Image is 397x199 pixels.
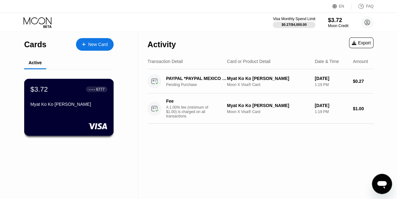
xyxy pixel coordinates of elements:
[328,17,348,24] div: $3.72
[148,69,373,94] div: PAYPAL *PAYPAL MEXICO CITY MXPending PurchaseMyat Ko Ko [PERSON_NAME]Moon X Visa® Card[DATE]1:19 ...
[29,60,42,65] div: Active
[328,24,348,28] div: Moon Credit
[166,76,228,81] div: PAYPAL *PAYPAL MEXICO CITY MX
[24,79,113,135] div: $3.72● ● ● ●6777Myat Ko Ko [PERSON_NAME]
[166,105,213,118] div: A 1.00% fee (minimum of $1.00) is charged on all transactions
[349,37,373,48] div: Export
[273,17,315,21] div: Visa Monthly Spend Limit
[282,23,307,26] div: $0.27 / $4,000.00
[89,88,95,90] div: ● ● ● ●
[227,76,310,81] div: Myat Ko Ko [PERSON_NAME]
[227,59,271,64] div: Card or Product Detail
[315,82,348,87] div: 1:19 PM
[166,99,210,104] div: Fee
[227,110,310,114] div: Moon X Visa® Card
[96,87,105,91] div: 6777
[30,102,107,107] div: Myat Ko Ko [PERSON_NAME]
[24,40,46,49] div: Cards
[351,3,373,9] div: FAQ
[273,17,315,28] div: Visa Monthly Spend Limit$0.27/$4,000.00
[366,4,373,9] div: FAQ
[148,40,176,49] div: Activity
[332,3,351,9] div: EN
[315,110,348,114] div: 1:19 PM
[328,17,348,28] div: $3.72Moon Credit
[315,76,348,81] div: [DATE]
[339,4,344,9] div: EN
[76,38,114,51] div: New Card
[30,85,48,93] div: $3.72
[227,82,310,87] div: Moon X Visa® Card
[352,40,371,45] div: Export
[148,59,183,64] div: Transaction Detail
[88,42,108,47] div: New Card
[353,59,368,64] div: Amount
[315,103,348,108] div: [DATE]
[315,59,339,64] div: Date & Time
[353,79,373,84] div: $0.27
[372,174,392,194] iframe: Button to launch messaging window
[148,94,373,124] div: FeeA 1.00% fee (minimum of $1.00) is charged on all transactionsMyat Ko Ko [PERSON_NAME]Moon X Vi...
[166,82,233,87] div: Pending Purchase
[353,106,373,111] div: $1.00
[227,103,310,108] div: Myat Ko Ko [PERSON_NAME]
